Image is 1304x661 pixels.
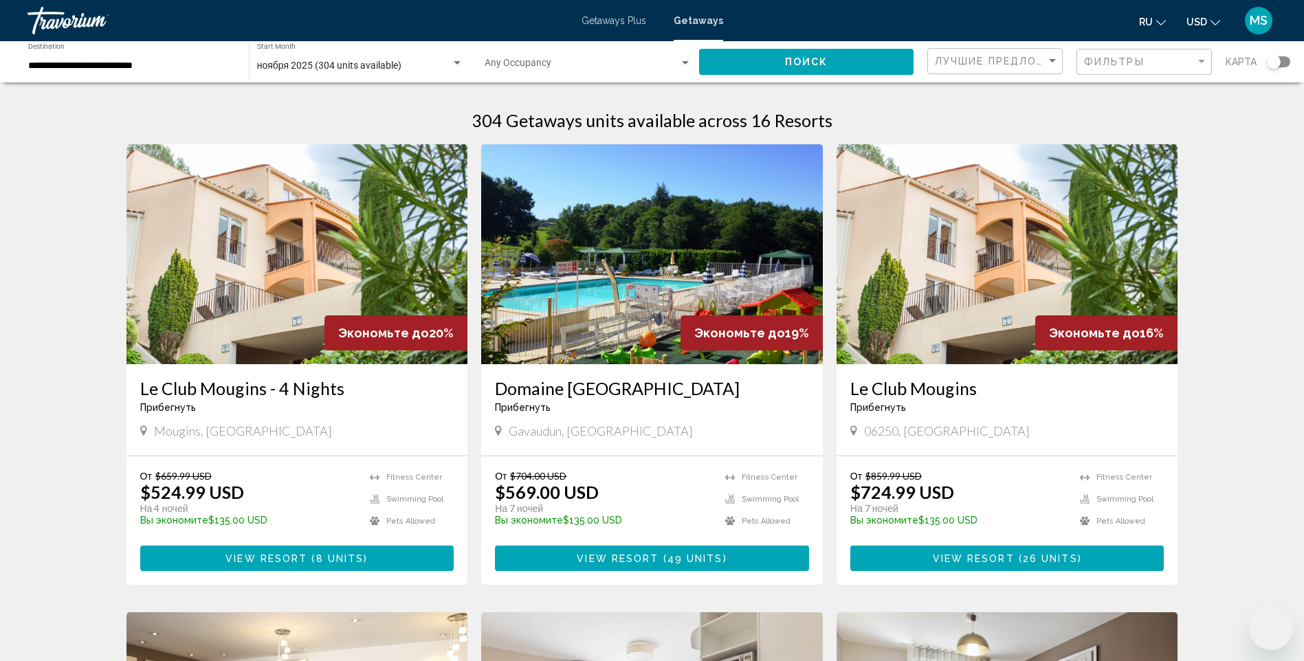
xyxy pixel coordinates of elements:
[837,144,1178,364] img: 7432E01X.jpg
[155,470,212,482] span: $659.99 USD
[850,470,862,482] span: От
[850,546,1164,571] button: View Resort(26 units)
[495,515,563,526] span: Вы экономите
[495,470,507,482] span: От
[785,57,828,68] span: Поиск
[1076,48,1212,76] button: Filter
[933,553,1015,564] span: View Resort
[582,15,646,26] a: Getaways Plus
[935,56,1080,67] span: Лучшие предложения
[140,515,208,526] span: Вы экономите
[386,517,435,526] span: Pets Allowed
[510,470,566,482] span: $704.00 USD
[1139,16,1153,27] span: ru
[1186,16,1207,27] span: USD
[1250,14,1268,27] span: MS
[864,423,1030,438] span: 06250, [GEOGRAPHIC_DATA]
[495,378,809,399] a: Domaine [GEOGRAPHIC_DATA]
[509,423,693,438] span: Gavaudun, [GEOGRAPHIC_DATA]
[1035,315,1178,350] div: 16%
[140,515,357,526] p: $135.00 USD
[338,326,429,340] span: Экономьте до
[140,378,454,399] a: Le Club Mougins - 4 Nights
[257,60,401,71] span: ноября 2025 (304 units available)
[154,423,332,438] span: Mougins, [GEOGRAPHIC_DATA]
[1096,517,1145,526] span: Pets Allowed
[495,502,711,515] p: На 7 ночей
[140,502,357,515] p: На 4 ночей
[1049,326,1140,340] span: Экономьте до
[495,482,599,502] p: $569.00 USD
[681,315,823,350] div: 19%
[850,402,906,413] span: Прибегнуть
[307,553,368,564] span: ( )
[1015,553,1082,564] span: ( )
[1241,6,1277,35] button: User Menu
[140,470,152,482] span: От
[140,482,244,502] p: $524.99 USD
[140,402,196,413] span: Прибегнуть
[472,110,832,131] h1: 304 Getaways units available across 16 Resorts
[1096,495,1153,504] span: Swimming Pool
[1023,553,1078,564] span: 26 units
[694,326,785,340] span: Экономьте до
[865,470,922,482] span: $859.99 USD
[1139,12,1166,32] button: Change language
[577,553,659,564] span: View Resort
[27,7,568,34] a: Travorium
[850,515,1067,526] p: $135.00 USD
[935,56,1059,67] mat-select: Sort by
[225,553,307,564] span: View Resort
[659,553,727,564] span: ( )
[742,517,791,526] span: Pets Allowed
[1249,606,1293,650] iframe: Przycisk umożliwiający otwarcie okna komunikatora
[495,402,551,413] span: Прибегнуть
[386,495,443,504] span: Swimming Pool
[850,502,1067,515] p: На 7 ночей
[1226,52,1257,71] span: карта
[126,144,468,364] img: 7432E01X.jpg
[674,15,723,26] a: Getaways
[742,495,799,504] span: Swimming Pool
[1186,12,1220,32] button: Change currency
[742,473,797,482] span: Fitness Center
[481,144,823,364] img: 4195O04X.jpg
[140,546,454,571] button: View Resort(8 units)
[1084,56,1145,67] span: Фильтры
[850,515,918,526] span: Вы экономите
[699,49,914,74] button: Поиск
[495,546,809,571] button: View Resort(49 units)
[386,473,442,482] span: Fitness Center
[316,553,364,564] span: 8 units
[850,482,954,502] p: $724.99 USD
[1096,473,1152,482] span: Fitness Center
[667,553,723,564] span: 49 units
[850,378,1164,399] a: Le Club Mougins
[324,315,467,350] div: 20%
[495,515,711,526] p: $135.00 USD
